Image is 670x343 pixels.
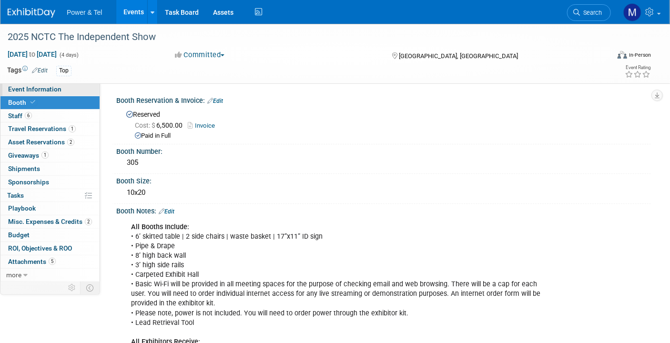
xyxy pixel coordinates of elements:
[188,122,220,129] a: Invoice
[8,218,92,225] span: Misc. Expenses & Credits
[67,9,102,16] span: Power & Tel
[0,215,100,228] a: Misc. Expenses & Credits2
[556,50,651,64] div: Event Format
[0,229,100,242] a: Budget
[8,244,72,252] span: ROI, Objectives & ROO
[629,51,651,59] div: In-Person
[0,110,100,122] a: Staff6
[67,139,74,146] span: 2
[8,258,56,265] span: Attachments
[8,112,32,120] span: Staff
[0,189,100,202] a: Tasks
[0,176,100,189] a: Sponsorships
[0,242,100,255] a: ROI, Objectives & ROO
[580,9,602,16] span: Search
[81,282,100,294] td: Toggle Event Tabs
[172,50,228,60] button: Committed
[85,218,92,225] span: 2
[135,121,156,129] span: Cost: $
[625,65,650,70] div: Event Rating
[8,178,49,186] span: Sponsorships
[8,204,36,212] span: Playbook
[8,99,37,106] span: Booth
[123,185,644,200] div: 10x20
[207,98,223,104] a: Edit
[0,122,100,135] a: Travel Reservations1
[30,100,35,105] i: Booth reservation complete
[123,155,644,170] div: 305
[7,65,48,76] td: Tags
[4,29,596,46] div: 2025 NCTC The Independent Show
[41,151,49,159] span: 1
[0,202,100,215] a: Playbook
[59,52,79,58] span: (4 days)
[25,112,32,119] span: 6
[618,51,627,59] img: Format-Inperson.png
[8,138,74,146] span: Asset Reservations
[32,67,48,74] a: Edit
[159,208,174,215] a: Edit
[69,125,76,132] span: 1
[116,144,651,156] div: Booth Number:
[0,96,100,109] a: Booth
[567,4,611,21] a: Search
[131,223,189,231] b: All Booths Include:
[8,85,61,93] span: Event Information
[135,121,186,129] span: 6,500.00
[623,3,641,21] img: Madalyn Bobbitt
[116,204,651,216] div: Booth Notes:
[8,8,55,18] img: ExhibitDay
[7,50,57,59] span: [DATE] [DATE]
[0,83,100,96] a: Event Information
[116,93,651,106] div: Booth Reservation & Invoice:
[8,125,76,132] span: Travel Reservations
[0,269,100,282] a: more
[49,258,56,265] span: 5
[0,136,100,149] a: Asset Reservations2
[8,231,30,239] span: Budget
[7,192,24,199] span: Tasks
[6,271,21,279] span: more
[56,66,71,76] div: Top
[0,162,100,175] a: Shipments
[28,50,37,58] span: to
[135,131,644,141] div: Paid in Full
[8,151,49,159] span: Giveaways
[0,149,100,162] a: Giveaways1
[8,165,40,172] span: Shipments
[399,52,518,60] span: [GEOGRAPHIC_DATA], [GEOGRAPHIC_DATA]
[64,282,81,294] td: Personalize Event Tab Strip
[123,107,644,141] div: Reserved
[0,255,100,268] a: Attachments5
[116,174,651,186] div: Booth Size:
